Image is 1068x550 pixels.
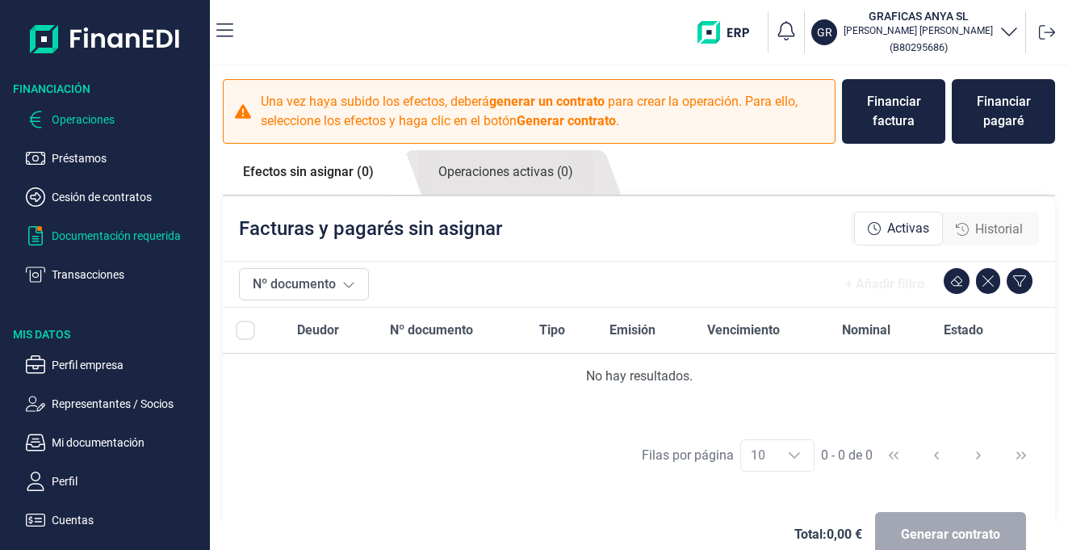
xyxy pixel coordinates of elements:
[517,113,616,128] b: Generar contrato
[26,265,203,284] button: Transacciones
[236,367,1042,386] div: No hay resultados.
[52,110,203,129] p: Operaciones
[944,321,983,340] span: Estado
[236,321,255,340] div: All items unselected
[842,79,945,144] button: Financiar factura
[952,79,1055,144] button: Financiar pagaré
[844,8,993,24] h3: GRAFICAS ANYA SL
[52,265,203,284] p: Transacciones
[239,268,369,300] button: Nº documento
[539,321,565,340] span: Tipo
[917,436,956,475] button: Previous Page
[26,226,203,246] button: Documentación requerida
[52,355,203,375] p: Perfil empresa
[52,149,203,168] p: Préstamos
[842,321,890,340] span: Nominal
[844,24,993,37] p: [PERSON_NAME] [PERSON_NAME]
[775,440,814,471] div: Choose
[26,187,203,207] button: Cesión de contratos
[52,433,203,452] p: Mi documentación
[489,94,605,109] b: generar un contrato
[890,41,948,53] small: Copiar cif
[418,150,593,195] a: Operaciones activas (0)
[854,212,943,246] div: Activas
[642,446,734,465] div: Filas por página
[943,213,1036,246] div: Historial
[26,510,203,530] button: Cuentas
[52,394,203,414] p: Representantes / Socios
[965,92,1042,131] div: Financiar pagaré
[821,449,873,462] span: 0 - 0 de 0
[26,472,203,491] button: Perfil
[1002,436,1041,475] button: Last Page
[223,150,394,194] a: Efectos sin asignar (0)
[52,472,203,491] p: Perfil
[794,525,862,544] span: Total: 0,00 €
[975,220,1023,239] span: Historial
[697,21,761,44] img: erp
[261,92,825,131] p: Una vez haya subido los efectos, deberá para crear la operación. Para ello, seleccione los efecto...
[26,355,203,375] button: Perfil empresa
[817,24,832,40] p: GR
[239,216,502,241] p: Facturas y pagarés sin asignar
[30,13,181,65] img: Logo de aplicación
[707,321,780,340] span: Vencimiento
[609,321,655,340] span: Emisión
[887,219,929,238] span: Activas
[52,187,203,207] p: Cesión de contratos
[26,149,203,168] button: Préstamos
[26,110,203,129] button: Operaciones
[855,92,932,131] div: Financiar factura
[52,226,203,246] p: Documentación requerida
[959,436,998,475] button: Next Page
[297,321,339,340] span: Deudor
[874,436,913,475] button: First Page
[26,433,203,452] button: Mi documentación
[811,8,1019,57] button: GRGRAFICAS ANYA SL[PERSON_NAME] [PERSON_NAME](B80295686)
[52,510,203,530] p: Cuentas
[390,321,473,340] span: Nº documento
[26,394,203,414] button: Representantes / Socios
